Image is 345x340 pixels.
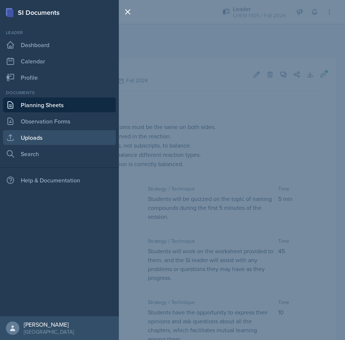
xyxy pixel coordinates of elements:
a: Planning Sheets [3,98,116,112]
div: Help & Documentation [3,173,116,188]
a: Search [3,146,116,161]
a: Calendar [3,54,116,69]
a: Observation Forms [3,114,116,129]
a: Dashboard [3,37,116,52]
a: Uploads [3,130,116,145]
div: Leader [3,29,116,36]
a: Profile [3,70,116,85]
div: [PERSON_NAME] [24,321,74,328]
div: [GEOGRAPHIC_DATA] [24,328,74,336]
div: Documents [3,89,116,96]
